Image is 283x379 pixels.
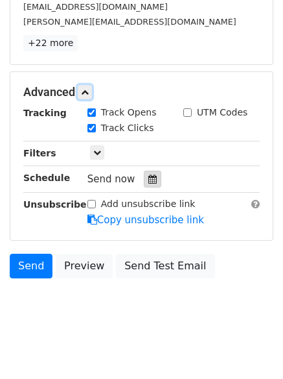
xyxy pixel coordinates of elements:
[23,17,236,27] small: [PERSON_NAME][EMAIL_ADDRESS][DOMAIN_NAME]
[87,173,135,185] span: Send now
[101,106,157,119] label: Track Opens
[56,254,113,278] a: Preview
[23,108,67,118] strong: Tracking
[87,214,204,226] a: Copy unsubscribe link
[23,173,70,183] strong: Schedule
[23,2,168,12] small: [EMAIL_ADDRESS][DOMAIN_NAME]
[23,35,78,51] a: +22 more
[23,85,260,99] h5: Advanced
[23,148,56,158] strong: Filters
[197,106,247,119] label: UTM Codes
[10,254,52,278] a: Send
[101,121,154,135] label: Track Clicks
[23,199,87,210] strong: Unsubscribe
[218,317,283,379] iframe: Chat Widget
[101,197,196,211] label: Add unsubscribe link
[116,254,214,278] a: Send Test Email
